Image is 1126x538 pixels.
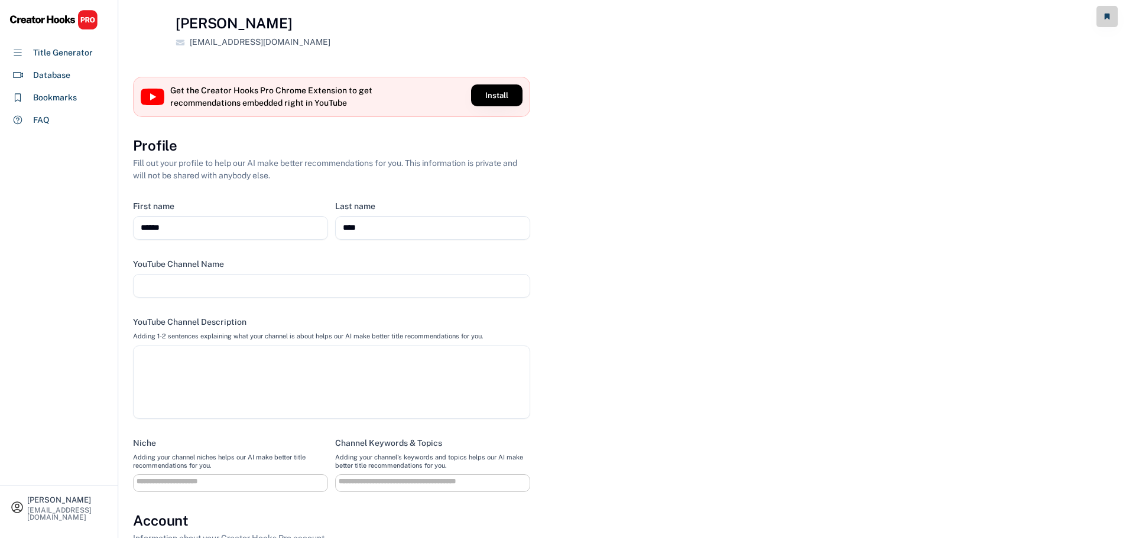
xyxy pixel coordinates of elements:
h3: Account [133,511,189,531]
div: YouTube Channel Name [133,259,224,269]
div: Adding your channel niches helps our AI make better title recommendations for you. [133,453,328,470]
div: Get the Creator Hooks Pro Chrome Extension to get recommendations embedded right in YouTube [170,84,377,109]
button: Install [471,84,523,106]
img: CHPRO%20Logo.svg [9,9,98,30]
div: [EMAIL_ADDRESS][DOMAIN_NAME] [190,36,330,48]
div: Niche [133,438,156,448]
div: [PERSON_NAME] [27,496,108,504]
h3: Profile [133,136,177,156]
div: Adding 1-2 sentences explaining what your channel is about helps our AI make better title recomme... [133,332,483,340]
img: yH5BAEAAAAALAAAAAABAAEAAAIBRAA7 [133,14,166,47]
div: Adding your channel's keywords and topics helps our AI make better title recommendations for you. [335,453,530,470]
div: Channel Keywords & Topics [335,438,442,448]
div: Title Generator [33,47,93,59]
div: Bookmarks [33,92,77,104]
img: YouTube%20full-color%20icon%202017.svg [141,89,164,105]
div: FAQ [33,114,50,126]
div: First name [133,201,174,211]
div: Fill out your profile to help our AI make better recommendations for you. This information is pri... [133,157,530,182]
div: YouTube Channel Description [133,317,246,327]
div: Last name [335,201,375,211]
h4: [PERSON_NAME] [176,14,292,32]
div: [EMAIL_ADDRESS][DOMAIN_NAME] [27,507,108,521]
div: Database [33,69,70,81]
